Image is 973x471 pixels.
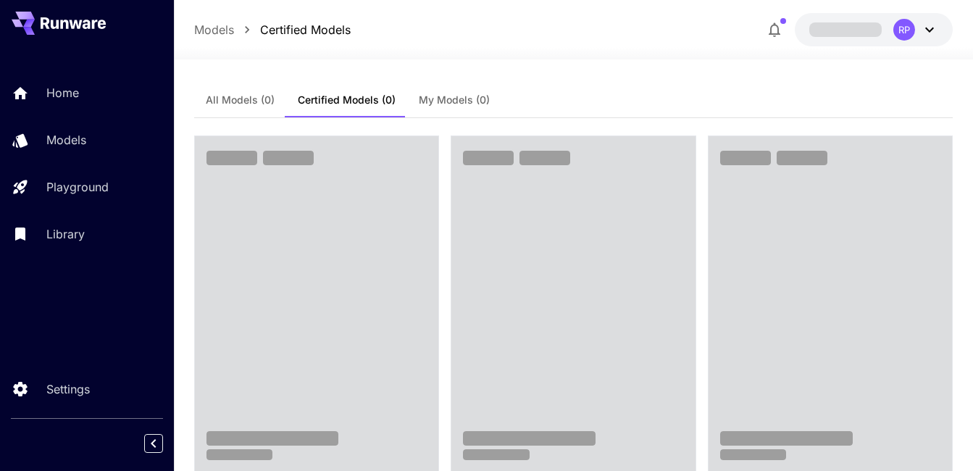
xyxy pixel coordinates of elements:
p: Library [46,225,85,243]
a: Models [194,21,234,38]
div: RP [893,19,915,41]
a: Certified Models [260,21,351,38]
p: Home [46,84,79,101]
p: Settings [46,380,90,398]
button: Collapse sidebar [144,434,163,453]
nav: breadcrumb [194,21,351,38]
p: Playground [46,178,109,196]
div: Collapse sidebar [155,430,174,457]
button: RP [795,13,953,46]
span: Certified Models (0) [298,93,396,107]
p: Models [46,131,86,149]
span: All Models (0) [206,93,275,107]
span: My Models (0) [419,93,490,107]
